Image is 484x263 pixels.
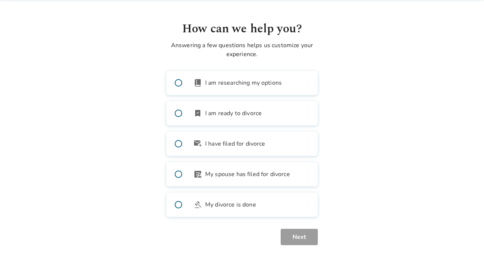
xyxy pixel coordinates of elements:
[205,78,282,87] span: I am researching my options
[193,139,202,148] span: outgoing_mail
[205,109,262,118] span: I am ready to divorce
[193,200,202,209] span: gavel
[193,109,202,118] span: bookmark_check
[205,170,290,179] span: My spouse has filed for divorce
[166,20,318,38] h1: How can we help you?
[281,229,318,245] button: Next
[193,78,202,87] span: book_2
[205,200,256,209] span: My divorce is done
[193,170,202,179] span: article_person
[166,41,318,59] p: Answering a few questions helps us customize your experience.
[205,139,265,148] span: I have filed for divorce
[447,227,484,263] iframe: Chat Widget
